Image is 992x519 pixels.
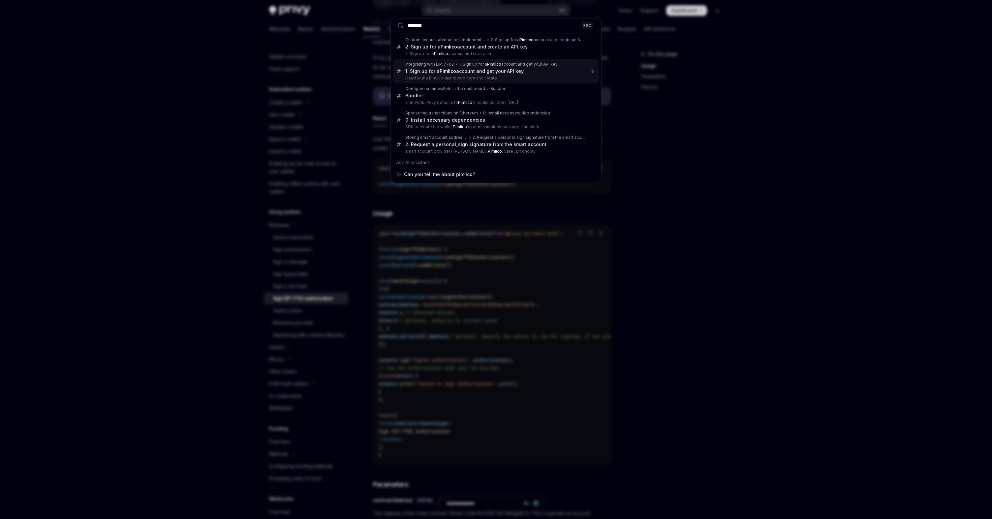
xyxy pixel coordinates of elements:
[405,110,478,116] div: Sponsoring transactions on Ethereum
[487,62,501,67] b: Pimlico
[405,44,529,50] div: 2. Sign up for a account and create an API key.
[440,68,456,74] b: Pimlico
[405,100,585,105] p: a network, Privy defaults to 's public bundler ( [URL]
[405,117,485,123] div: 0: Install necessary dependencies
[473,135,585,140] div: 2. Request a personal_sign signature from the smart account
[453,124,467,129] b: Pimlico
[405,68,524,74] div: 1. Sign up for a account and get your API key
[459,62,558,67] div: 1. Sign up for a account and get your API key
[490,86,505,91] div: Bundler
[491,37,585,43] div: 2. Sign up for a account and create an API key.
[458,100,472,105] b: Pimlico
[405,76,585,81] p: Head to the Pimlico dashboard here and create
[519,37,534,42] b: Pimlico
[405,37,485,43] div: Custom account abstraction implementation
[483,110,550,116] div: 0: Install necessary dependencies
[404,171,475,178] span: Can you tell me about pimlico?
[434,51,448,56] b: Pimlico
[405,124,585,130] p: SDK to create the wallet, 's permissionless package, and viem
[405,62,454,67] div: Integrating with EIP-7702
[405,93,423,99] div: Bundler
[405,141,546,147] div: 2. Request a personal_sign signature from the smart account
[405,51,585,56] p: 2. Sign up for a account and create an
[441,44,457,49] b: Pimlico
[393,157,599,168] div: Ask AI assistant
[405,86,485,91] div: Configure smart wallets in the dashboard
[405,135,467,140] div: Storing smart account addresses
[405,149,585,154] p: smart account provider ( [PERSON_NAME] , , Safe , Biconomy
[488,149,502,154] b: Pimlico
[581,22,593,29] div: ESC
